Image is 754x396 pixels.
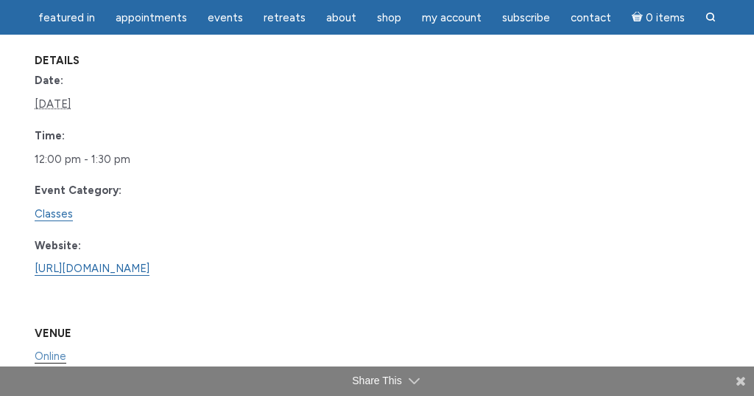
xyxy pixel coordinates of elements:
a: Classes [35,207,73,221]
span: My Account [422,11,482,24]
span: featured in [38,11,95,24]
a: Online [35,350,66,364]
span: Contact [571,11,611,24]
i: Cart [632,11,646,24]
span: About [326,11,356,24]
a: Subscribe [493,4,559,32]
a: Contact [562,4,620,32]
span: Events [208,11,243,24]
div: 2025-10-08 [35,148,204,171]
dt: Event Category: [35,182,204,200]
a: My Account [413,4,490,32]
a: [URL][DOMAIN_NAME] [35,262,149,276]
span: Appointments [116,11,187,24]
dt: Time: [35,128,204,145]
h2: Details [35,55,204,66]
span: Subscribe [502,11,550,24]
a: About [317,4,365,32]
span: 0 items [646,13,685,24]
dt: Website: [35,237,204,255]
a: Retreats [255,4,314,32]
a: Appointments [107,4,196,32]
a: Events [199,4,252,32]
a: Shop [368,4,410,32]
dt: Date: [35,72,204,90]
span: Shop [377,11,401,24]
abbr: 2025-10-08 [35,97,71,111]
a: Cart0 items [623,2,694,32]
a: featured in [29,4,104,32]
h2: Venue [35,327,204,339]
span: Retreats [264,11,306,24]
